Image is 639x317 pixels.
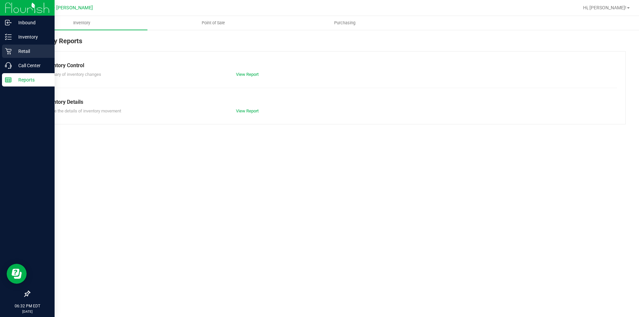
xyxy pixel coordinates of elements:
div: Inventory Control [43,62,612,70]
a: Point of Sale [147,16,279,30]
div: Inventory Details [43,98,612,106]
p: 06:32 PM EDT [3,303,52,309]
span: Hi, [PERSON_NAME]! [583,5,626,10]
span: Point of Sale [193,20,234,26]
a: Purchasing [279,16,410,30]
a: View Report [236,72,259,77]
a: View Report [236,108,259,113]
inline-svg: Reports [5,77,12,83]
span: Explore the details of inventory movement [43,108,121,113]
p: Inbound [12,19,52,27]
p: Retail [12,47,52,55]
span: Summary of inventory changes [43,72,101,77]
p: [DATE] [3,309,52,314]
iframe: Resource center [7,264,27,284]
p: Inventory [12,33,52,41]
span: Inventory [64,20,99,26]
inline-svg: Inventory [5,34,12,40]
p: Call Center [12,62,52,70]
span: GA1 - [PERSON_NAME] [43,5,93,11]
a: Inventory [16,16,147,30]
inline-svg: Call Center [5,62,12,69]
div: Inventory Reports [29,36,626,51]
inline-svg: Inbound [5,19,12,26]
inline-svg: Retail [5,48,12,55]
p: Reports [12,76,52,84]
span: Purchasing [325,20,364,26]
